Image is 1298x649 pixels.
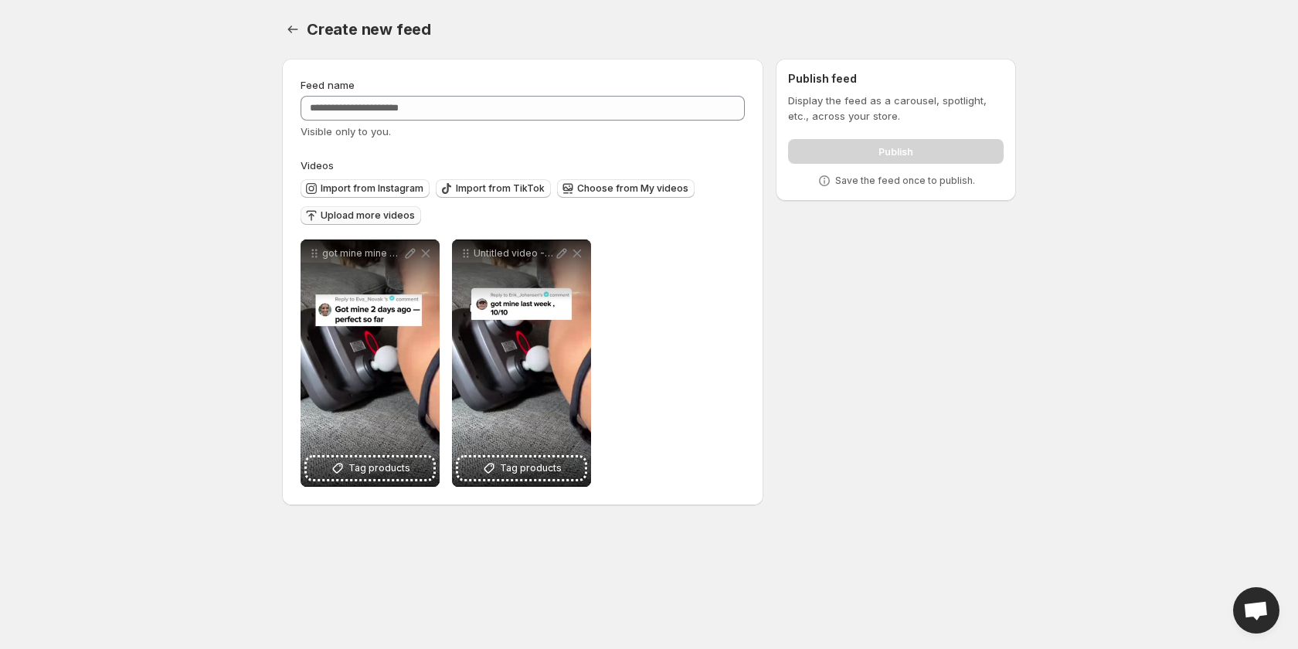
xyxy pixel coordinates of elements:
[456,182,545,195] span: Import from TikTok
[458,457,585,479] button: Tag products
[474,247,554,260] p: Untitled video - Made with Clipchamp - 2025-09-12T195745178
[577,182,688,195] span: Choose from My videos
[500,460,562,476] span: Tag products
[321,209,415,222] span: Upload more videos
[301,79,355,91] span: Feed name
[321,182,423,195] span: Import from Instagram
[282,19,304,40] button: Settings
[348,460,410,476] span: Tag products
[557,179,695,198] button: Choose from My videos
[788,71,1004,87] h2: Publish feed
[307,20,431,39] span: Create new feed
[322,247,403,260] p: got mine mine 2 - Made with Clipchamp
[788,93,1004,124] p: Display the feed as a carousel, spotlight, etc., across your store.
[452,240,591,487] div: Untitled video - Made with Clipchamp - 2025-09-12T195745178Tag products
[835,175,975,187] p: Save the feed once to publish.
[1233,587,1279,634] div: Open chat
[436,179,551,198] button: Import from TikTok
[301,125,391,138] span: Visible only to you.
[301,206,421,225] button: Upload more videos
[301,159,334,172] span: Videos
[301,179,430,198] button: Import from Instagram
[301,240,440,487] div: got mine mine 2 - Made with ClipchampTag products
[307,457,433,479] button: Tag products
